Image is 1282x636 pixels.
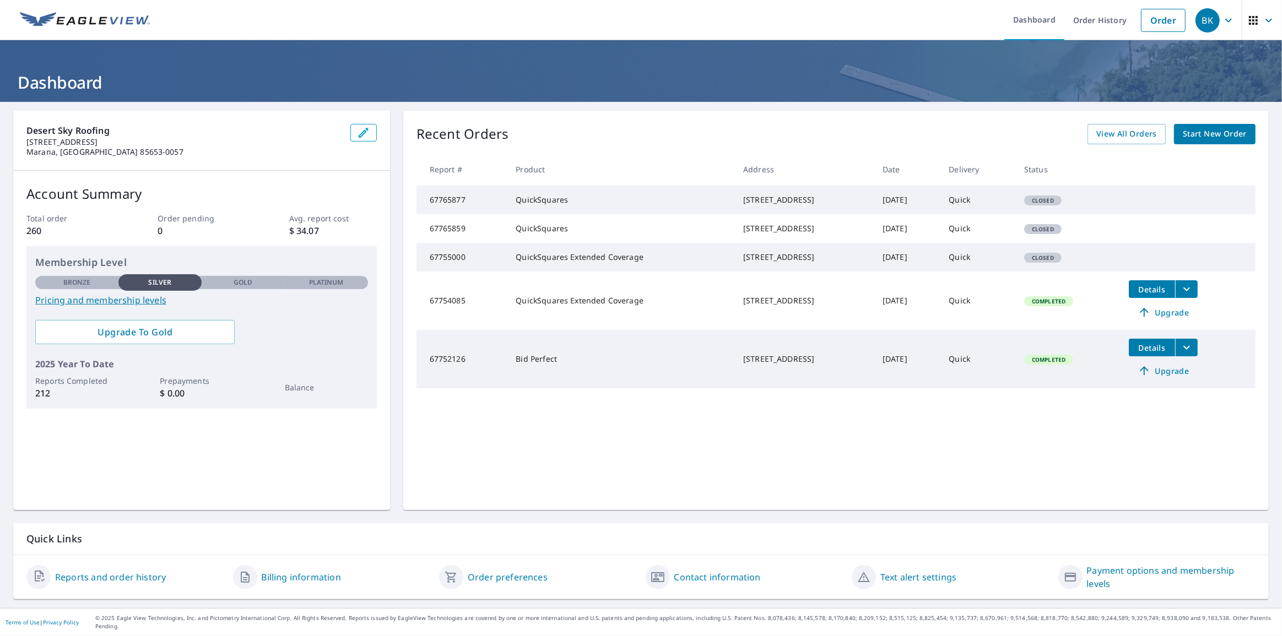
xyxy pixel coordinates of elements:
[289,224,377,237] p: $ 34.07
[35,293,368,307] a: Pricing and membership levels
[309,278,344,287] p: Platinum
[35,387,118,400] p: 212
[43,618,79,626] a: Privacy Policy
[416,153,507,186] th: Report #
[874,243,940,271] td: [DATE]
[35,255,368,270] p: Membership Level
[6,618,40,626] a: Terms of Use
[26,184,377,204] p: Account Summary
[289,213,377,224] p: Avg. report cost
[940,271,1015,330] td: Quick
[262,570,341,584] a: Billing information
[1135,306,1191,319] span: Upgrade
[1174,124,1256,144] a: Start New Order
[1088,124,1166,144] a: View All Orders
[158,213,245,224] p: Order pending
[1129,362,1198,379] a: Upgrade
[149,278,172,287] p: Silver
[1141,9,1186,32] a: Order
[743,252,865,263] div: [STREET_ADDRESS]
[26,224,114,237] p: 260
[940,214,1015,243] td: Quick
[874,153,940,186] th: Date
[158,224,245,237] p: 0
[743,223,865,234] div: [STREET_ADDRESS]
[35,375,118,387] p: Reports Completed
[874,330,940,388] td: [DATE]
[20,12,150,29] img: EV Logo
[507,153,734,186] th: Product
[55,570,166,584] a: Reports and order history
[674,570,761,584] a: Contact information
[1015,153,1120,186] th: Status
[1183,127,1247,141] span: Start New Order
[734,153,874,186] th: Address
[26,213,114,224] p: Total order
[416,330,507,388] td: 67752126
[13,71,1269,94] h1: Dashboard
[1135,343,1169,353] span: Details
[940,243,1015,271] td: Quick
[1129,339,1175,356] button: detailsBtn-67752126
[416,243,507,271] td: 67755000
[1025,254,1061,262] span: Closed
[940,330,1015,388] td: Quick
[1175,339,1198,356] button: filesDropdownBtn-67752126
[1135,364,1191,377] span: Upgrade
[1129,303,1198,321] a: Upgrade
[507,186,734,214] td: QuickSquares
[743,295,865,306] div: [STREET_ADDRESS]
[1025,356,1072,363] span: Completed
[44,326,226,338] span: Upgrade To Gold
[416,214,507,243] td: 67765859
[95,614,1276,630] p: © 2025 Eagle View Technologies, Inc. and Pictometry International Corp. All Rights Reserved. Repo...
[35,357,368,371] p: 2025 Year To Date
[940,153,1015,186] th: Delivery
[468,570,548,584] a: Order preferences
[416,271,507,330] td: 67754085
[26,147,342,157] p: Marana, [GEOGRAPHIC_DATA] 85653-0057
[874,186,940,214] td: [DATE]
[507,243,734,271] td: QuickSquares Extended Coverage
[743,354,865,365] div: [STREET_ADDRESS]
[416,186,507,214] td: 67765877
[1096,127,1157,141] span: View All Orders
[507,271,734,330] td: QuickSquares Extended Coverage
[1087,564,1256,590] a: Payment options and membership levels
[743,194,865,205] div: [STREET_ADDRESS]
[1135,284,1169,295] span: Details
[1025,225,1061,233] span: Closed
[874,214,940,243] td: [DATE]
[1175,280,1198,298] button: filesDropdownBtn-67754085
[160,375,243,387] p: Prepayments
[26,137,342,147] p: [STREET_ADDRESS]
[507,214,734,243] td: QuickSquares
[285,382,368,393] p: Balance
[234,278,252,287] p: Gold
[26,532,1256,546] p: Quick Links
[880,570,956,584] a: Text alert settings
[63,278,91,287] p: Bronze
[940,186,1015,214] td: Quick
[35,320,235,344] a: Upgrade To Gold
[507,330,734,388] td: Bid Perfect
[6,619,79,626] p: |
[1025,197,1061,204] span: Closed
[1025,297,1072,305] span: Completed
[874,271,940,330] td: [DATE]
[160,387,243,400] p: $ 0.00
[1129,280,1175,298] button: detailsBtn-67754085
[26,124,342,137] p: Desert Sky Roofing
[416,124,509,144] p: Recent Orders
[1196,8,1220,32] div: BK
